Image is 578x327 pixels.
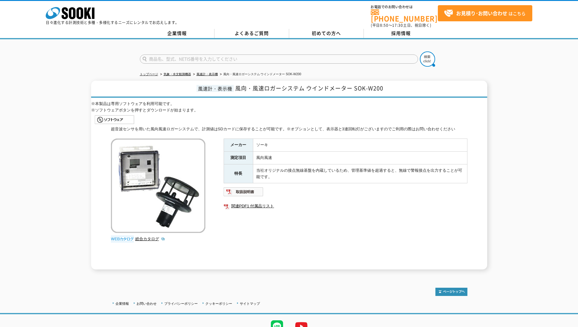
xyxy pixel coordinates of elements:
a: トップページ [140,72,158,76]
a: 総合カタログ [135,237,165,241]
img: webカタログ [111,236,134,242]
p: ※ソフトウェアボタンを押すとダウンロードが始まります。 [91,107,487,114]
a: よくあるご質問 [215,29,289,38]
span: 17:30 [392,23,403,28]
img: トップページへ [435,288,467,296]
img: btn_search.png [420,51,435,67]
a: 関連PDF1 付属品リスト [224,202,467,210]
span: お電話でのお問い合わせは [371,5,438,9]
p: 日々進化する計測技術と多種・多様化するニーズにレンタルでお応えします。 [46,21,179,24]
span: はこちら [444,9,526,18]
div: 超音波センサを用いた風向風速ロガーシステムで、計測値はSDカードに保存することが可能です。※オプションとして、表示器と3連回転灯がございますのでご利用の際はお問い合わせください [111,126,467,132]
img: sidemenu_btn_software_pc.gif [95,115,135,125]
td: 風向風速 [253,152,467,164]
td: ソーキ [253,139,467,152]
img: 取扱説明書 [224,187,264,197]
a: 気象・水文観測機器 [164,72,191,76]
th: 特長 [224,164,253,183]
a: サイトマップ [240,302,260,305]
a: クッキーポリシー [205,302,232,305]
span: 風向・風速ロガーシステム ウインドメーター SOK-W200 [235,84,383,92]
th: メーカー [224,139,253,152]
a: お問い合わせ [137,302,157,305]
th: 測定項目 [224,152,253,164]
span: (平日 ～ 土日、祝日除く) [371,23,431,28]
a: 風速計・表示機 [197,72,218,76]
li: 風向・風速ロガーシステム ウインドメーター SOK-W200 [219,71,301,78]
span: 8:50 [380,23,388,28]
a: 企業情報 [140,29,215,38]
span: 風速計・表示機 [197,85,234,92]
a: 初めての方へ [289,29,364,38]
a: 取扱説明書 [224,191,264,196]
a: 採用情報 [364,29,438,38]
td: 当社オリジナルの接点無線基盤を内蔵しているため、管理基準値を超過すると、無線で警報接点を出力することが可能です。 [253,164,467,183]
input: 商品名、型式、NETIS番号を入力してください [140,54,418,64]
p: ※本製品は専用ソフトウェアを利用可能です。 [91,101,487,107]
img: 風向・風速ロガーシステム ウインドメーター SOK-W200 [111,139,205,233]
a: 企業情報 [115,302,129,305]
span: 初めての方へ [312,30,341,37]
a: お見積り･お問い合わせはこちら [438,5,532,21]
a: [PHONE_NUMBER] [371,9,438,22]
a: プライバシーポリシー [164,302,198,305]
strong: お見積り･お問い合わせ [456,9,507,17]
